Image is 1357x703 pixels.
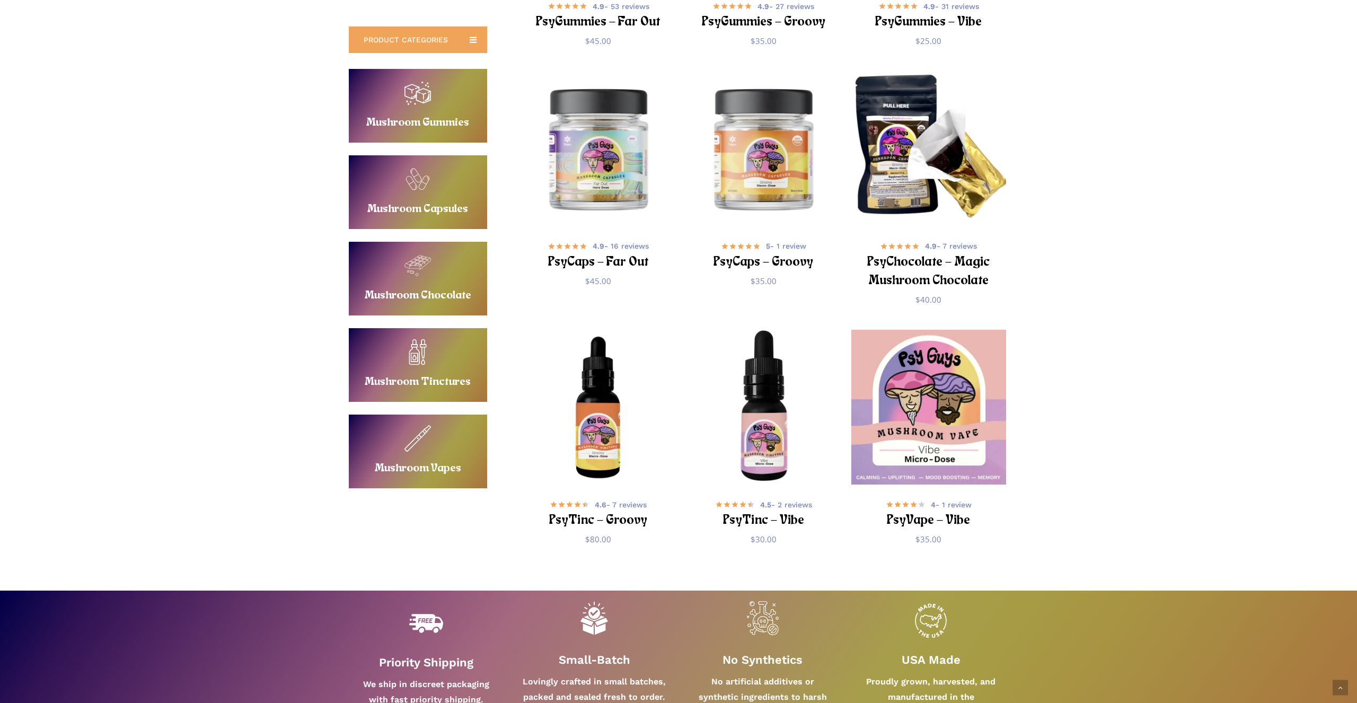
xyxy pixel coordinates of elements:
span: - 1 review [766,241,806,251]
a: PsyVape - Vibe [851,330,1007,485]
span: $ [915,294,920,305]
bdi: 25.00 [915,36,941,46]
img: Psy Guys Mushroom Capsules, Hero Dose bottle [521,71,676,226]
a: 4- 1 review PsyVape – Vibe [865,498,993,526]
a: 5- 1 review PsyCaps – Groovy [699,240,828,268]
h2: PsyGummies – Groovy [699,13,828,32]
img: Macrodose Mushroom Tincture with PsyGuys branded label [521,330,676,485]
span: - 1 review [931,499,972,510]
bdi: 35.00 [915,534,941,544]
h2: PsyCaps – Groovy [699,253,828,273]
a: 4.9- 16 reviews PsyCaps – Far Out [534,240,663,268]
a: PsyChocolate - Magic Mushroom Chocolate [851,71,1007,226]
b: 4.9 [593,242,604,250]
a: PsyCaps - Far Out [521,71,676,226]
strong: Small-Batch [559,653,630,666]
h2: PsyTinc – Vibe [699,511,828,531]
span: $ [585,276,590,286]
bdi: 35.00 [751,276,777,286]
span: $ [751,276,755,286]
bdi: 45.00 [585,36,611,46]
span: - 31 reviews [923,1,979,12]
span: $ [751,36,755,46]
span: $ [751,534,755,544]
img: Mushroom Vape PsyGuys packaging label [851,330,1007,485]
h2: PsyCaps – Far Out [534,253,663,273]
strong: USA Made [902,653,961,666]
b: 4.5 [760,500,771,509]
b: 4 [931,500,936,509]
img: Psy Guys mushroom chocolate bar packaging and unwrapped bar [851,71,1007,226]
bdi: 40.00 [915,294,941,305]
a: PRODUCT CATEGORIES [349,27,487,53]
b: 4.6 [595,500,606,509]
a: Back to top [1333,680,1348,696]
b: 4.9 [925,242,937,250]
img: Microdose Mushroom Tincture with PsyGuys branded label [686,330,841,485]
bdi: 30.00 [751,534,777,544]
a: 4.9- 7 reviews PsyChocolate – Magic Mushroom Chocolate [865,240,993,286]
b: 4.9 [757,2,769,11]
b: 5 [766,242,770,250]
span: - 7 reviews [925,241,977,251]
strong: No Synthetics [722,653,803,666]
h2: PsyGummies – Vibe [865,13,993,32]
a: 4.6- 7 reviews PsyTinc – Groovy [534,498,663,526]
span: - 16 reviews [593,241,649,251]
h2: PsyTinc – Groovy [534,511,663,531]
span: $ [915,36,920,46]
strong: Lovingly crafted in small batches, packed and sealed fresh to order. [523,676,666,702]
span: PRODUCT CATEGORIES [364,34,448,45]
b: 4.9 [593,2,604,11]
a: 4.5- 2 reviews PsyTinc – Vibe [699,498,828,526]
h2: PsyVape – Vibe [865,511,993,531]
span: - 7 reviews [595,499,647,510]
a: PsyCaps - Groovy [686,71,841,226]
span: - 53 reviews [593,1,649,12]
span: $ [585,36,590,46]
a: PsyTinc - Vibe [686,330,841,485]
bdi: 45.00 [585,276,611,286]
a: PsyTinc - Groovy [521,330,676,485]
bdi: 80.00 [585,534,611,544]
span: $ [915,534,920,544]
strong: Priority Shipping [379,656,473,669]
bdi: 35.00 [751,36,777,46]
b: 4.9 [923,2,935,11]
span: - 27 reviews [757,1,814,12]
span: $ [585,534,590,544]
h2: PsyGummies – Far Out [534,13,663,32]
h2: PsyChocolate – Magic Mushroom Chocolate [865,253,993,291]
span: - 2 reviews [760,499,812,510]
